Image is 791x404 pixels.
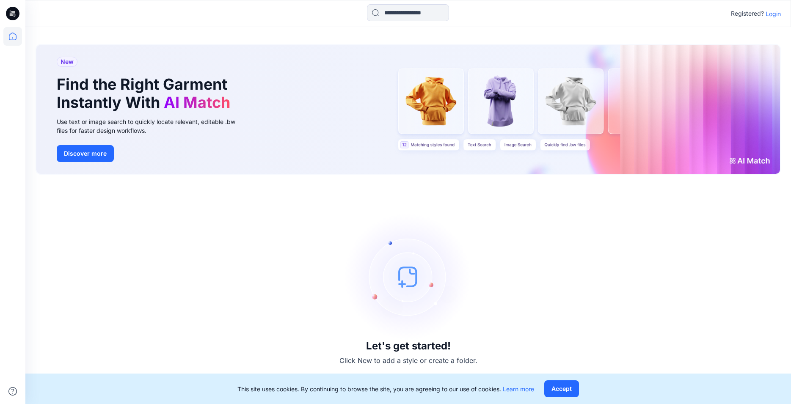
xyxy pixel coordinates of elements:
div: Use text or image search to quickly locate relevant, editable .bw files for faster design workflows. [57,117,247,135]
p: Registered? [731,8,764,19]
h1: Find the Right Garment Instantly With [57,75,234,112]
a: Learn more [503,385,534,393]
p: Click New to add a style or create a folder. [339,355,477,366]
h3: Let's get started! [366,340,451,352]
button: Discover more [57,145,114,162]
span: AI Match [164,93,230,112]
button: Accept [544,380,579,397]
img: empty-state-image.svg [345,213,472,340]
p: Login [766,9,781,18]
p: This site uses cookies. By continuing to browse the site, you are agreeing to our use of cookies. [237,385,534,393]
span: New [61,57,74,67]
